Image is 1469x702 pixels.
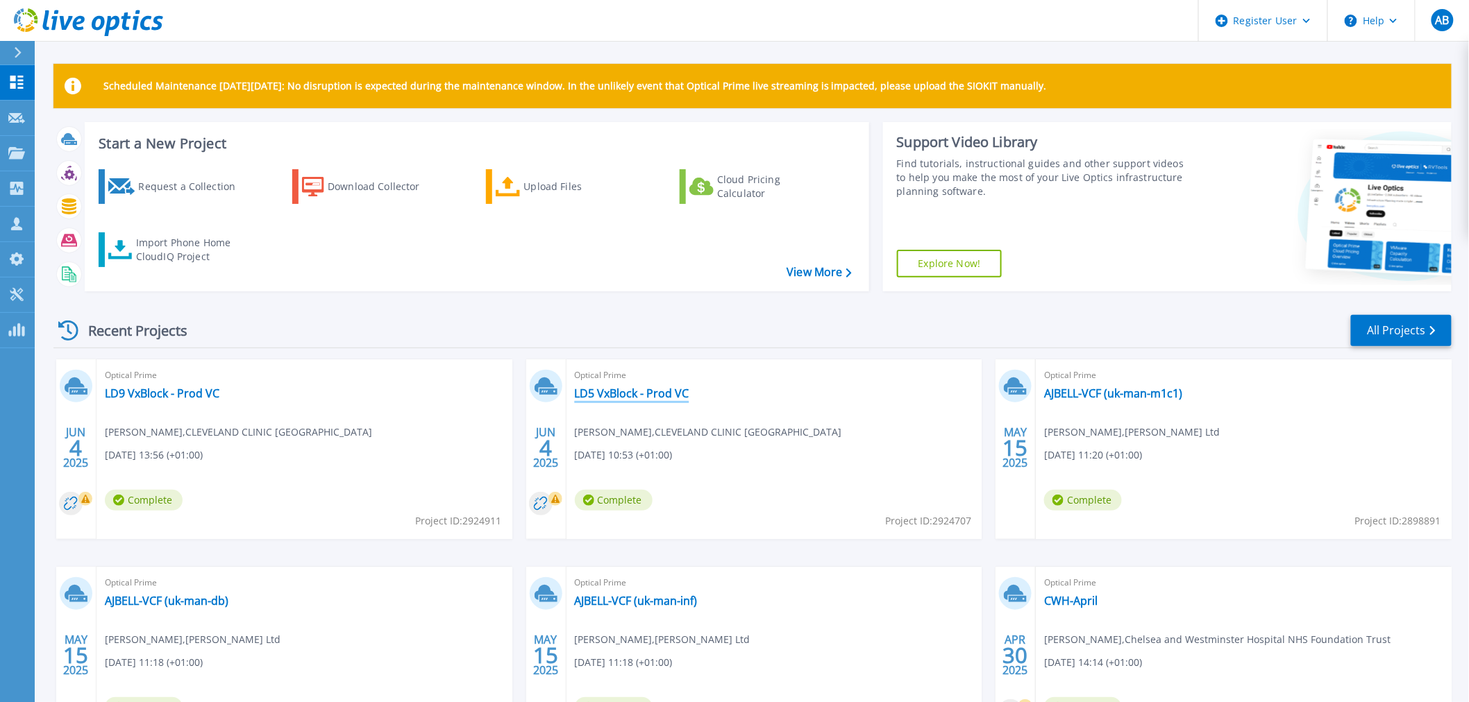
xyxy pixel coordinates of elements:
[1003,442,1028,454] span: 15
[717,173,828,200] div: Cloud Pricing Calculator
[1044,425,1220,440] span: [PERSON_NAME] , [PERSON_NAME] Ltd
[1044,655,1142,670] span: [DATE] 14:14 (+01:00)
[1044,368,1443,383] span: Optical Prime
[1044,594,1098,608] a: CWH-April
[62,630,89,680] div: MAY 2025
[105,425,372,440] span: [PERSON_NAME] , CLEVELAND CLINIC [GEOGRAPHIC_DATA]
[486,169,641,204] a: Upload Files
[69,442,82,454] span: 4
[680,169,834,204] a: Cloud Pricing Calculator
[1044,386,1182,400] a: AJBELL-VCF (uk-man-m1c1)
[533,649,558,661] span: 15
[575,425,842,440] span: [PERSON_NAME] , CLEVELAND CLINIC [GEOGRAPHIC_DATA]
[105,386,219,400] a: LD9 VxBlock - Prod VC
[99,136,851,151] h3: Start a New Project
[575,594,698,608] a: AJBELL-VCF (uk-man-inf)
[575,655,673,670] span: [DATE] 11:18 (+01:00)
[885,513,971,529] span: Project ID: 2924707
[63,649,88,661] span: 15
[1002,630,1029,680] div: APR 2025
[539,442,552,454] span: 4
[105,632,280,647] span: [PERSON_NAME] , [PERSON_NAME] Ltd
[1435,15,1449,26] span: AB
[292,169,447,204] a: Download Collector
[105,655,203,670] span: [DATE] 11:18 (+01:00)
[105,594,228,608] a: AJBELL-VCF (uk-man-db)
[1044,490,1122,511] span: Complete
[105,368,504,383] span: Optical Prime
[1355,513,1441,529] span: Project ID: 2898891
[1003,649,1028,661] span: 30
[62,422,89,473] div: JUN 2025
[897,133,1189,151] div: Support Video Library
[99,169,253,204] a: Request a Collection
[105,490,183,511] span: Complete
[103,80,1047,92] p: Scheduled Maintenance [DATE][DATE]: No disruption is expected during the maintenance window. In t...
[575,368,974,383] span: Optical Prime
[138,173,249,200] div: Request a Collection
[787,266,851,279] a: View More
[575,447,673,463] span: [DATE] 10:53 (+01:00)
[328,173,439,200] div: Download Collector
[897,157,1189,198] div: Find tutorials, instructional guides and other support videos to help you make the most of your L...
[105,575,504,590] span: Optical Prime
[136,236,244,264] div: Import Phone Home CloudIQ Project
[575,386,689,400] a: LD5 VxBlock - Prod VC
[575,575,974,590] span: Optical Prime
[1044,447,1142,463] span: [DATE] 11:20 (+01:00)
[575,490,653,511] span: Complete
[532,630,559,680] div: MAY 2025
[1002,422,1029,473] div: MAY 2025
[1044,632,1391,647] span: [PERSON_NAME] , Chelsea and Westminster Hospital NHS Foundation Trust
[1351,315,1452,346] a: All Projects
[416,513,502,529] span: Project ID: 2924911
[532,422,559,473] div: JUN 2025
[524,173,635,200] div: Upload Files
[1044,575,1443,590] span: Optical Prime
[575,632,750,647] span: [PERSON_NAME] , [PERSON_NAME] Ltd
[53,314,206,348] div: Recent Projects
[897,250,1002,277] a: Explore Now!
[105,447,203,463] span: [DATE] 13:56 (+01:00)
